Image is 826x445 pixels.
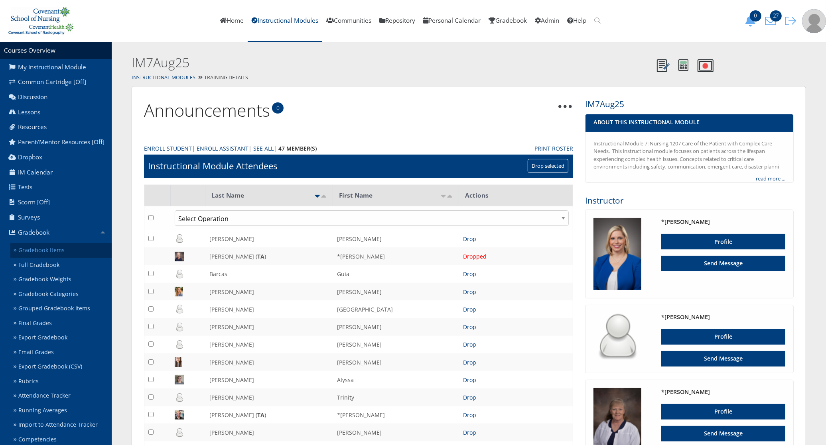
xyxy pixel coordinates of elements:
td: [PERSON_NAME] [205,388,333,406]
h1: Instructional Module Attendees [148,160,277,172]
a: Courses Overview [4,46,55,55]
a: Gradebook Categories [10,287,112,302]
a: Attendance Tracker [10,388,112,403]
img: asc_active.png [314,195,321,198]
a: Send Message [661,426,785,441]
td: [PERSON_NAME] [205,318,333,335]
button: 27 [762,15,782,27]
th: Last Name [205,185,333,206]
td: [PERSON_NAME] [205,371,333,388]
h2: IM7Aug25 [132,54,653,72]
img: user_64.png [593,313,641,361]
a: Announcements0 [144,98,270,122]
a: Drop [463,306,476,313]
td: [PERSON_NAME] [333,318,459,335]
span: 27 [770,10,782,22]
a: Profile [661,404,785,420]
input: Drop selected [528,159,568,173]
a: Drop [463,376,476,384]
a: Drop [463,341,476,348]
img: Record Video Note [698,59,714,72]
td: [PERSON_NAME] [333,336,459,353]
a: read more ... [756,175,785,183]
a: Send Message [661,351,785,367]
a: Import to Attendance Tracker [10,418,112,432]
b: TA [257,253,264,260]
a: Drop [463,411,476,419]
h3: IM7Aug25 [585,98,794,110]
a: Final Grades [10,316,112,331]
div: Instructional Module 7: Nursing 1207 Care of the Patient with Complex Care Needs. This instructio... [593,140,785,171]
td: [PERSON_NAME] [205,300,333,318]
td: [PERSON_NAME] ( ) [205,247,333,265]
td: [PERSON_NAME] ( ) [205,406,333,424]
td: [PERSON_NAME] [205,283,333,300]
a: Drop [463,235,476,243]
td: [PERSON_NAME] [333,283,459,300]
span: 0 [272,102,284,114]
a: Export Gradebook [10,330,112,345]
td: Alyssa [333,371,459,388]
th: First Name [333,185,459,206]
img: desc.png [447,195,453,198]
td: [GEOGRAPHIC_DATA] [333,300,459,318]
td: Guia [333,265,459,283]
img: 10000008_125_125.jpg [593,218,641,290]
img: user-profile-default-picture.png [802,9,826,33]
b: TA [257,411,264,419]
a: See All [253,144,274,153]
h4: *[PERSON_NAME] [661,313,785,321]
a: Email Grades [10,345,112,360]
td: [PERSON_NAME] [205,336,333,353]
img: asc.png [440,195,447,198]
td: Trinity [333,388,459,406]
img: desc.png [321,195,327,198]
a: Drop [463,394,476,401]
img: Notes [657,59,670,72]
a: Drop [463,270,476,278]
a: Enroll Assistant [197,144,248,153]
a: Gradebook Weights [10,272,112,287]
a: Profile [661,234,785,249]
a: Drop [463,359,476,366]
a: Print Roster [534,144,573,153]
td: [PERSON_NAME] [205,353,333,371]
a: Drop [463,323,476,331]
a: Rubrics [10,374,112,389]
a: Instructional Modules [132,74,195,81]
span: 0 [750,10,761,22]
td: [PERSON_NAME] [333,353,459,371]
td: Barcas [205,265,333,283]
img: Calculator [678,59,688,71]
a: Enroll Student [144,144,192,153]
button: 0 [742,15,762,27]
td: [PERSON_NAME] [205,423,333,441]
h4: *[PERSON_NAME] [661,388,785,396]
div: | | | [144,144,522,153]
a: 27 [762,16,782,25]
a: 0 [742,16,762,25]
td: [PERSON_NAME] [205,230,333,247]
a: Export Gradebook (CSV) [10,359,112,374]
a: Running Averages [10,403,112,418]
th: Actions [459,185,573,206]
td: *[PERSON_NAME] [333,406,459,424]
a: Drop [463,288,476,296]
a: Grouped Gradebook Items [10,301,112,316]
h3: Instructor [585,195,794,206]
a: Full Gradebook [10,258,112,272]
a: Send Message [661,256,785,271]
div: Dropped [463,252,569,261]
td: *[PERSON_NAME] [333,247,459,265]
a: Gradebook Items [10,243,112,258]
a: Profile [661,329,785,345]
td: [PERSON_NAME] [333,423,459,441]
div: Training Details [112,72,826,84]
a: Drop [463,429,476,436]
h4: About This Instructional Module [593,118,785,126]
td: [PERSON_NAME] [333,230,459,247]
h4: *[PERSON_NAME] [661,218,785,226]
